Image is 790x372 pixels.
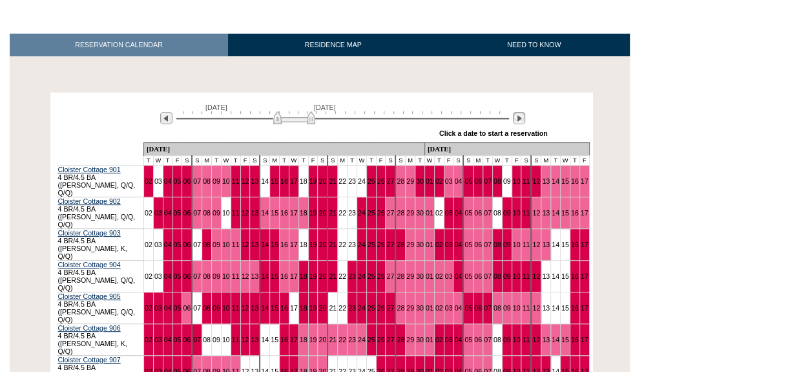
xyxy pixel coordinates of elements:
[145,177,152,185] a: 02
[397,304,404,312] a: 28
[228,34,439,56] a: RESIDENCE MAP
[416,304,424,312] a: 30
[203,241,211,248] a: 08
[454,336,462,344] a: 04
[203,272,211,280] a: 08
[290,241,298,248] a: 17
[406,336,414,344] a: 29
[532,272,540,280] a: 12
[222,241,230,248] a: 10
[309,336,317,344] a: 19
[426,209,433,217] a: 01
[251,304,258,312] a: 13
[183,177,191,185] a: 06
[58,229,121,237] a: Cloister Cottage 903
[183,272,191,280] a: 06
[232,241,240,248] a: 11
[348,336,356,344] a: 23
[532,241,540,248] a: 12
[406,177,414,185] a: 29
[358,177,366,185] a: 24
[213,241,220,248] a: 09
[251,177,258,185] a: 13
[484,304,492,312] a: 07
[416,272,424,280] a: 30
[358,209,366,217] a: 24
[581,304,588,312] a: 17
[300,209,307,217] a: 18
[406,272,414,280] a: 29
[438,34,630,56] a: NEED TO KNOW
[552,304,559,312] a: 14
[329,304,337,312] a: 21
[368,177,375,185] a: 25
[300,336,307,344] a: 18
[416,209,424,217] a: 30
[464,304,472,312] a: 05
[329,272,337,280] a: 21
[532,336,540,344] a: 12
[309,272,317,280] a: 19
[174,209,182,217] a: 05
[561,209,569,217] a: 15
[397,241,404,248] a: 28
[542,304,550,312] a: 13
[513,272,521,280] a: 10
[348,272,356,280] a: 23
[154,272,162,280] a: 03
[164,304,172,312] a: 04
[164,209,172,217] a: 04
[309,304,317,312] a: 19
[522,336,530,344] a: 11
[154,336,162,344] a: 03
[426,336,433,344] a: 01
[368,304,375,312] a: 25
[474,304,482,312] a: 06
[542,209,550,217] a: 13
[183,304,191,312] a: 06
[474,209,482,217] a: 06
[271,272,278,280] a: 15
[213,336,220,344] a: 09
[174,177,182,185] a: 05
[416,241,424,248] a: 30
[561,272,569,280] a: 15
[58,356,121,364] a: Cloister Cottage 907
[338,336,346,344] a: 22
[338,177,346,185] a: 22
[213,209,220,217] a: 09
[145,209,152,217] a: 02
[494,241,501,248] a: 08
[358,241,366,248] a: 24
[318,241,326,248] a: 20
[222,272,230,280] a: 10
[571,177,579,185] a: 16
[494,177,501,185] a: 08
[513,304,521,312] a: 10
[377,177,385,185] a: 26
[164,241,172,248] a: 04
[164,177,172,185] a: 04
[300,177,307,185] a: 18
[358,304,366,312] a: 24
[406,241,414,248] a: 29
[416,336,424,344] a: 30
[300,272,307,280] a: 18
[484,241,492,248] a: 07
[203,177,211,185] a: 08
[164,336,172,344] a: 04
[154,177,162,185] a: 03
[213,272,220,280] a: 09
[145,336,152,344] a: 02
[154,209,162,217] a: 03
[290,304,298,312] a: 17
[368,272,375,280] a: 25
[261,177,269,185] a: 14
[522,241,530,248] a: 11
[261,241,269,248] a: 14
[435,272,443,280] a: 02
[435,336,443,344] a: 02
[271,241,278,248] a: 15
[348,209,356,217] a: 23
[183,336,191,344] a: 06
